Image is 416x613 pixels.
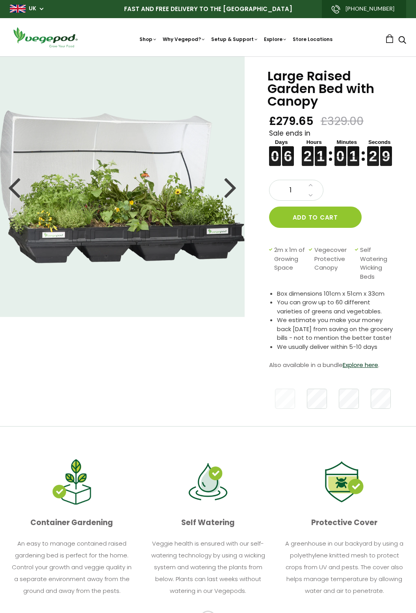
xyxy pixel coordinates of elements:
[146,538,270,597] p: Veggie health is ensured with our self-watering technology by using a wicking system and watering...
[380,156,392,166] figure: 9
[10,26,81,48] img: Vegepod
[282,156,294,166] figure: 6
[306,180,315,190] a: Increase quantity by 1
[269,146,281,156] figure: 0
[163,36,206,43] a: Why Vegepod?
[211,36,258,43] a: Setup & Support
[293,36,332,43] a: Store Locations
[277,289,396,298] li: Box dimensions 101cm x 51cm x 33cm
[267,70,396,108] h1: Large Raised Garden Bed with Canopy
[277,185,304,196] span: 1
[29,5,36,13] a: UK
[360,246,392,281] span: Self Watering Wicking Beds
[274,246,305,281] span: 2m x 1m of Growing Space
[10,538,134,597] p: An easy to manage contained raised gardening bed is perfect for the home. Control your growth and...
[334,146,346,156] figure: 0
[269,207,362,228] button: Add to cart
[269,129,396,166] div: Sale ends in
[277,316,396,343] li: We estimate you make your money back [DATE] from saving on the grocery bills - not to mention the...
[343,361,378,369] a: Explore here
[282,538,406,597] p: A greenhouse in our backyard by using a polyethylene knitted mesh to protect crops from UV and pe...
[302,156,314,166] figure: 2
[398,37,406,45] a: Search
[269,359,396,371] p: Also available in a bundle .
[282,515,406,530] p: Protective Cover
[269,114,314,129] span: £279.65
[264,36,287,43] a: Explore
[321,114,364,129] span: £329.00
[277,343,396,352] li: We usually deliver within 5-10 days
[139,36,157,43] a: Shop
[315,156,327,166] figure: 1
[314,246,351,281] span: Vegecover Protective Canopy
[146,515,270,530] p: Self Watering
[277,298,396,316] li: You can grow up to 60 different varieties of greens and vegetables.
[10,515,134,530] p: Container Gardening
[347,156,359,166] figure: 1
[10,5,26,13] img: gb_large.png
[306,190,315,201] a: Decrease quantity by 1
[367,156,379,166] figure: 2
